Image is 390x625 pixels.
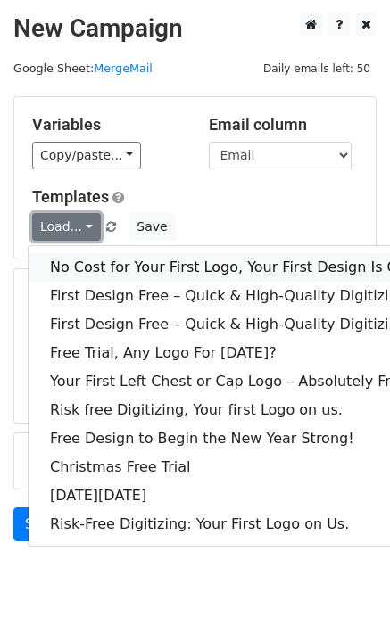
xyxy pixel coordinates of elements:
[13,507,72,541] a: Send
[301,539,390,625] iframe: Chat Widget
[32,115,182,135] h5: Variables
[209,115,359,135] h5: Email column
[32,213,101,241] a: Load...
[257,59,377,78] span: Daily emails left: 50
[94,62,153,75] a: MergeMail
[32,187,109,206] a: Templates
[129,213,175,241] button: Save
[13,13,377,44] h2: New Campaign
[13,62,153,75] small: Google Sheet:
[32,142,141,169] a: Copy/paste...
[257,62,377,75] a: Daily emails left: 50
